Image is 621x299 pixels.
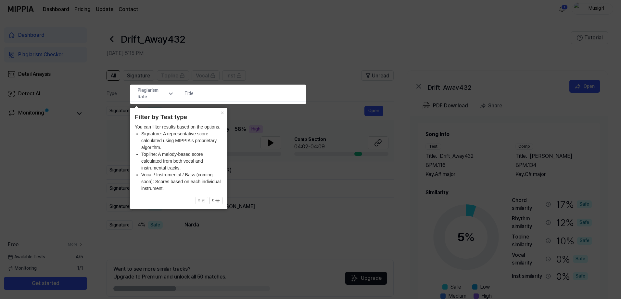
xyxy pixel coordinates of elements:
[141,130,222,151] li: Signature: A representative score calculated using MIPPIA's proprietary algorithm.
[141,151,222,171] li: Topline: A melody-based score calculated from both vocal and instrumental tracks.
[209,197,222,205] button: 다음
[135,124,222,192] div: You can filter results based on the options.
[135,113,222,122] header: Filter by Test type
[141,171,222,192] li: Vocal / Instrumental / Bass (coming soon): Scores based on each individual instrument.
[217,108,227,117] button: Close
